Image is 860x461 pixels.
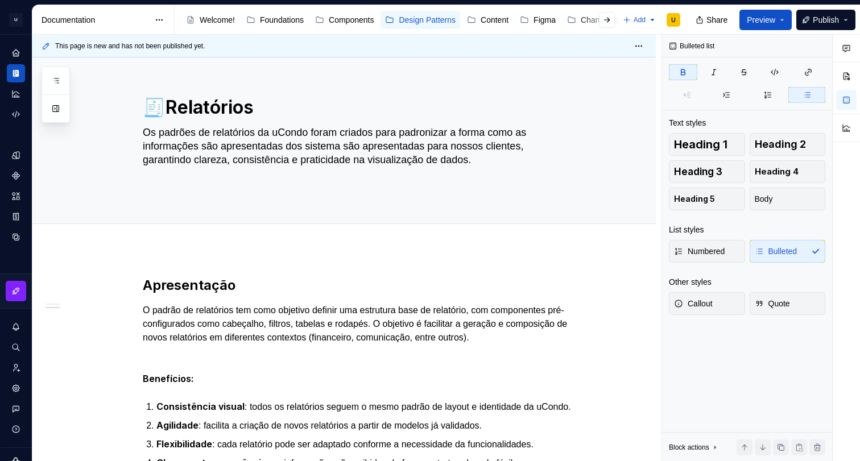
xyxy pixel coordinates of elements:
[143,276,573,294] h2: Apresentação
[619,12,660,28] button: Add
[706,14,727,26] span: Share
[9,13,23,27] div: U
[674,246,725,257] span: Numbered
[669,224,704,235] div: List styles
[563,11,624,29] a: Changelog
[750,160,826,183] button: Heading 4
[381,11,460,29] a: Design Patterns
[156,400,573,414] p: : todos os relatórios seguem o mesmo padrão de layout e identidade da uCondo.
[140,123,570,196] textarea: Os padrões de relatórios da uCondo foram criados para padronizar a forma como as informações são ...
[739,10,792,30] button: Preview
[755,193,773,205] span: Body
[796,10,855,30] button: Publish
[669,160,745,183] button: Heading 3
[7,318,25,336] button: Notifications
[7,338,25,356] button: Search ⌘K
[242,11,308,29] a: Foundations
[329,14,374,26] div: Components
[311,11,378,29] a: Components
[669,292,745,315] button: Callout
[156,438,212,450] strong: Flexibilidade
[7,105,25,123] a: Code automation
[156,401,245,412] strong: Consistência visual
[674,139,727,150] span: Heading 1
[671,15,676,24] div: U
[181,9,617,31] div: Page tree
[7,44,25,62] a: Home
[42,14,149,26] div: Documentation
[750,133,826,156] button: Heading 2
[515,11,560,29] a: Figma
[481,14,508,26] div: Content
[747,14,775,26] span: Preview
[7,228,25,246] a: Data sources
[755,139,806,150] span: Heading 2
[674,298,713,309] span: Callout
[260,14,304,26] div: Foundations
[7,64,25,82] a: Documentation
[669,240,745,263] button: Numbered
[669,117,706,128] div: Text styles
[200,14,235,26] div: Welcome!
[669,276,712,288] div: Other styles
[156,418,573,433] p: : facilita a criação de novos relatórios a partir de modelos já validados.
[534,14,556,26] div: Figma
[7,400,25,418] button: Contact support
[7,379,25,397] a: Settings
[7,146,25,164] a: Design tokens
[674,166,722,177] span: Heading 3
[462,11,513,29] a: Content
[669,443,709,452] div: Block actions
[156,420,199,431] strong: Agilidade
[143,373,194,384] strong: Benefícios:
[750,188,826,210] button: Body
[7,187,25,205] a: Assets
[755,166,799,177] span: Heading 4
[750,292,826,315] button: Quote
[399,14,456,26] div: Design Patterns
[156,437,573,451] p: : cada relatório pode ser adaptado conforme a necessidade da funcionalidades.
[669,133,745,156] button: Heading 1
[813,14,839,26] span: Publish
[143,304,573,344] p: O padrão de relatórios tem como objetivo definir uma estrutura base de relatório, com componentes...
[7,359,25,377] a: Invite team
[7,85,25,103] a: Analytics
[634,15,646,24] span: Add
[181,11,239,29] a: Welcome!
[755,298,790,309] span: Quote
[669,439,720,455] div: Block actions
[7,167,25,185] a: Components
[674,193,715,205] span: Heading 5
[690,10,735,30] button: Share
[7,207,25,226] a: Storybook stories
[669,188,745,210] button: Heading 5
[2,7,30,32] button: U
[140,94,570,121] textarea: 🧾Relatórios
[55,41,205,51] span: This page is new and has not been published yet.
